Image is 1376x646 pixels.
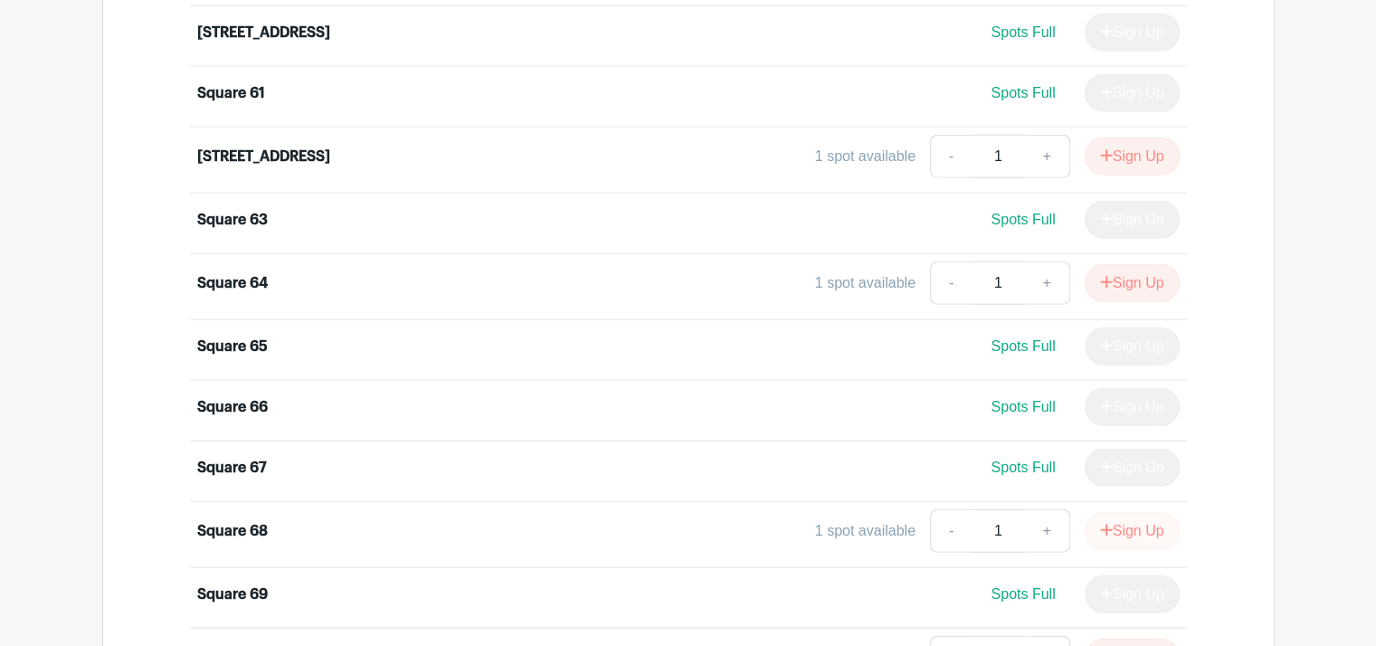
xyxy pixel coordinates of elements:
span: Spots Full [991,24,1055,40]
span: Spots Full [991,460,1055,475]
a: - [930,135,972,178]
div: 1 spot available [815,272,916,294]
button: Sign Up [1085,264,1180,302]
div: Square 68 [197,520,268,542]
a: + [1024,261,1069,305]
span: Spots Full [991,338,1055,354]
div: Square 61 [197,82,265,104]
a: - [930,261,972,305]
div: Square 65 [197,336,268,357]
div: Square 69 [197,584,268,605]
div: Square 67 [197,457,267,479]
a: - [930,509,972,553]
div: Square 64 [197,272,268,294]
span: Spots Full [991,212,1055,227]
div: 1 spot available [815,520,916,542]
div: [STREET_ADDRESS] [197,22,330,43]
div: [STREET_ADDRESS] [197,146,330,167]
a: + [1024,135,1069,178]
span: Spots Full [991,586,1055,602]
button: Sign Up [1085,138,1180,176]
span: Spots Full [991,85,1055,100]
button: Sign Up [1085,512,1180,550]
div: 1 spot available [815,146,916,167]
div: Square 63 [197,209,268,231]
a: + [1024,509,1069,553]
span: Spots Full [991,399,1055,414]
div: Square 66 [197,396,268,418]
